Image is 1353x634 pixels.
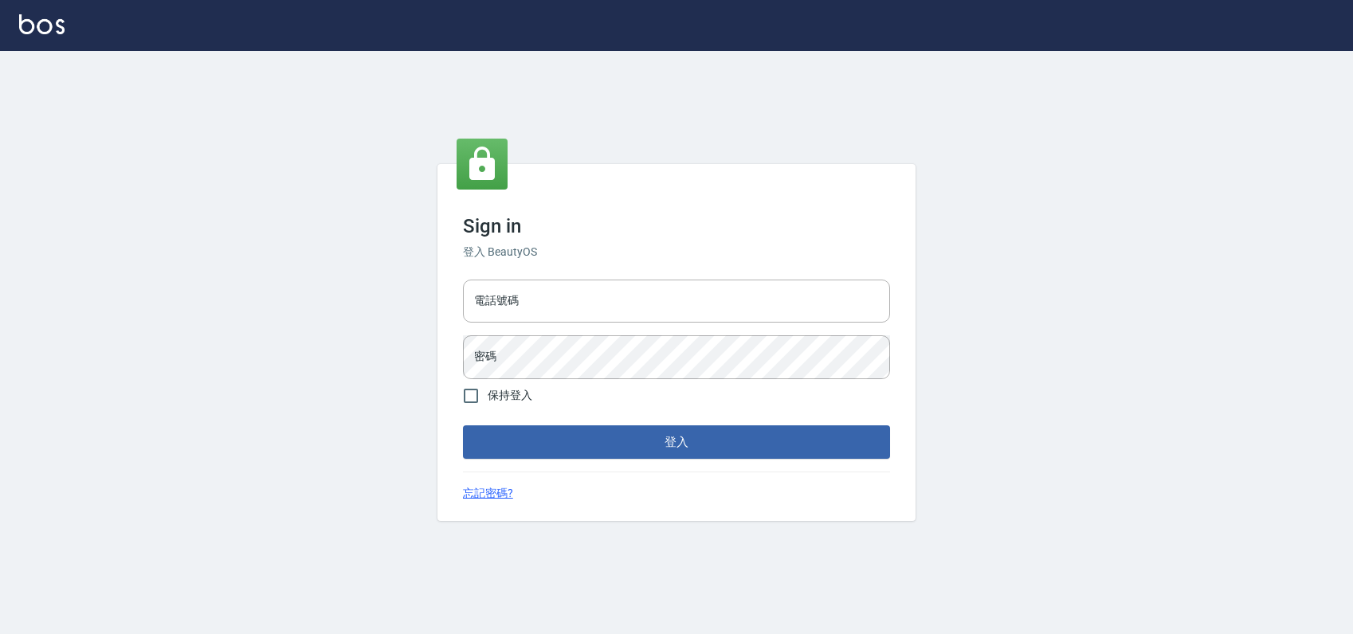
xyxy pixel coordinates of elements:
a: 忘記密碼? [463,485,513,502]
img: Logo [19,14,65,34]
span: 保持登入 [488,387,532,404]
h6: 登入 BeautyOS [463,244,890,260]
h3: Sign in [463,215,890,237]
button: 登入 [463,425,890,459]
